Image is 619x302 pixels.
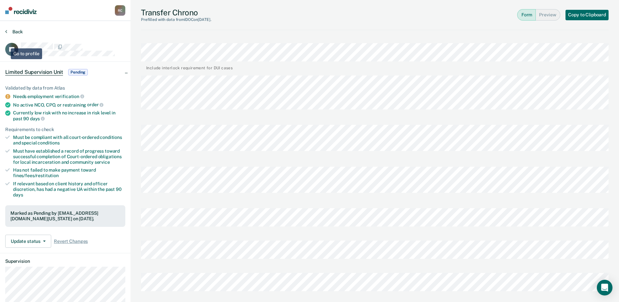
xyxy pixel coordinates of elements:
[597,280,612,295] div: Open Intercom Messenger
[115,5,125,16] div: R C
[5,127,125,132] div: Requirements to check
[536,9,560,21] button: Preview
[5,29,23,35] button: Back
[54,239,88,244] span: Revert Changes
[5,259,125,264] dt: Supervision
[87,102,103,107] span: order
[13,181,125,197] div: If relevant based on client history and officer discretion, has had a negative UA within the past 90
[10,210,120,222] div: Marked as Pending by [EMAIL_ADDRESS][DOMAIN_NAME][US_STATE] on [DATE].
[13,173,59,178] span: fines/fees/restitution
[141,17,211,22] div: Prefilled with data from IDOC on [DATE] .
[13,110,125,121] div: Currently low risk with no increase in risk level in past 90
[517,9,536,21] button: Form
[13,102,125,108] div: No active NCO, CPO, or restraining
[13,93,125,99] div: Needs employment verification
[13,135,125,146] div: Must be compliant with all court-ordered conditions and special conditions
[115,5,125,16] button: RC
[565,10,609,20] button: Copy to Clipboard
[13,148,125,165] div: Must have established a record of progress toward successful completion of Court-ordered obligati...
[13,167,125,178] div: Has not failed to make payment toward
[30,116,45,121] span: days
[146,64,233,70] div: Include interlock requirement for DUI cases
[13,192,23,197] span: days
[68,69,88,75] span: Pending
[141,8,211,22] div: Transfer Chrono
[5,235,51,248] button: Update status
[95,159,110,165] span: service
[5,7,37,14] img: Recidiviz
[5,85,125,91] div: Validated by data from Atlas
[5,69,63,75] span: Limited Supervision Unit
